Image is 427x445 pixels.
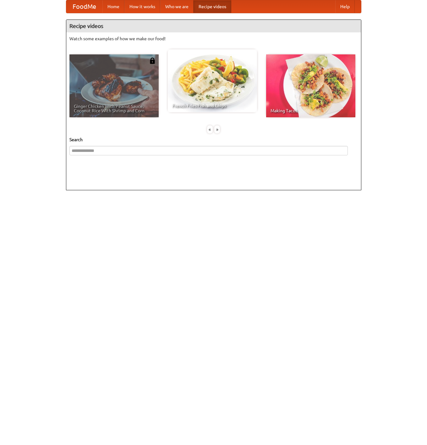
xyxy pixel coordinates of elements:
[124,0,160,13] a: How it works
[149,58,156,64] img: 483408.png
[168,49,257,112] a: French Fries Fish and Chips
[214,125,220,133] div: »
[335,0,355,13] a: Help
[102,0,124,13] a: Home
[271,108,351,113] span: Making Tacos
[172,103,253,108] span: French Fries Fish and Chips
[160,0,194,13] a: Who we are
[66,20,361,32] h4: Recipe videos
[69,136,358,143] h5: Search
[266,54,355,117] a: Making Tacos
[194,0,231,13] a: Recipe videos
[66,0,102,13] a: FoodMe
[207,125,213,133] div: «
[69,36,358,42] p: Watch some examples of how we make our food!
